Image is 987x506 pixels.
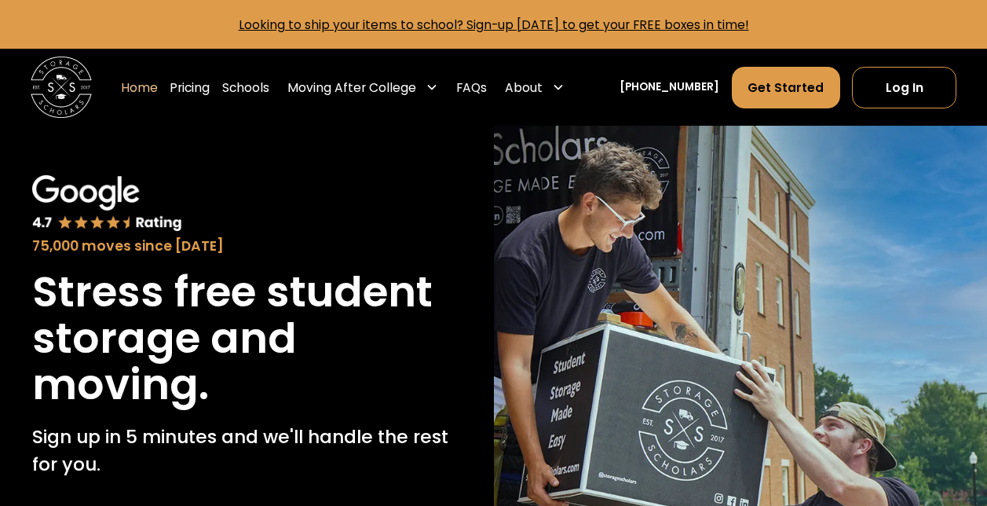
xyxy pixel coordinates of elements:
h1: Stress free student storage and moving. [32,269,462,408]
a: [PHONE_NUMBER] [620,79,719,96]
a: Home [121,66,158,109]
a: Pricing [170,66,210,109]
a: Schools [222,66,269,109]
div: Moving After College [281,66,444,109]
img: Storage Scholars main logo [31,57,92,118]
a: Log In [852,67,956,108]
a: FAQs [456,66,487,109]
div: About [499,66,571,109]
a: Get Started [732,67,840,108]
div: Moving After College [287,79,416,97]
a: Looking to ship your items to school? Sign-up [DATE] to get your FREE boxes in time! [239,16,749,33]
div: 75,000 moves since [DATE] [32,236,462,256]
div: About [505,79,543,97]
img: Google 4.7 star rating [32,175,182,233]
a: home [31,57,92,118]
p: Sign up in 5 minutes and we'll handle the rest for you. [32,423,462,478]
